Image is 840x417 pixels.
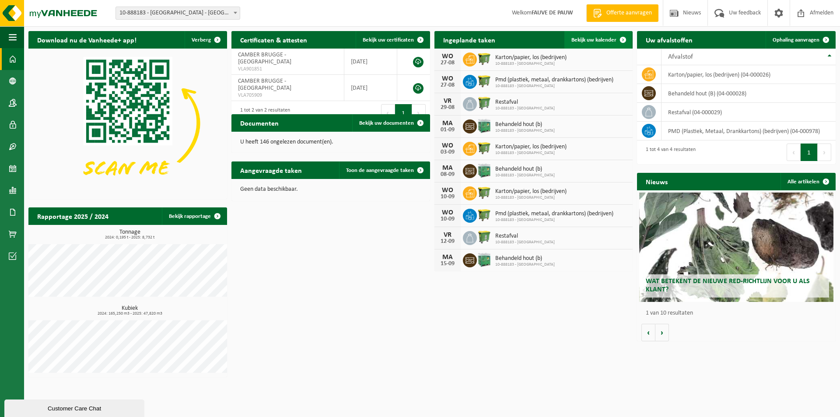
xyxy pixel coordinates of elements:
span: 10-888183 - [GEOGRAPHIC_DATA] [495,217,613,223]
span: 10-888183 - [GEOGRAPHIC_DATA] [495,61,567,67]
img: WB-0770-HPE-GN-51 [477,96,492,111]
button: Volgende [655,324,669,341]
div: 29-08 [439,105,456,111]
td: restafval (04-000029) [661,103,836,122]
span: 10-888183 - [GEOGRAPHIC_DATA] [495,195,567,200]
td: karton/papier, los (bedrijven) (04-000026) [661,65,836,84]
strong: FAUVE DE PAUW [532,10,573,16]
span: Ophaling aanvragen [773,37,819,43]
span: Pmd (plastiek, metaal, drankkartons) (bedrijven) [495,77,613,84]
div: 01-09 [439,127,456,133]
span: Offerte aanvragen [604,9,654,18]
p: Geen data beschikbaar. [240,186,421,193]
div: 27-08 [439,60,456,66]
button: Previous [787,144,801,161]
a: Ophaling aanvragen [766,31,835,49]
img: WB-1100-HPE-GN-51 [477,74,492,88]
iframe: chat widget [4,398,146,417]
h2: Rapportage 2025 / 2024 [28,207,117,224]
div: WO [439,53,456,60]
a: Wat betekent de nieuwe RED-richtlijn voor u als klant? [639,193,834,302]
span: Bekijk uw documenten [359,120,414,126]
span: VLA705909 [238,92,338,99]
a: Alle artikelen [780,173,835,190]
h3: Tonnage [33,229,227,240]
img: PB-HB-1400-HPE-GN-11 [477,162,492,179]
span: 10-888183 - [GEOGRAPHIC_DATA] [495,128,555,133]
div: VR [439,231,456,238]
span: 10-888183 - [GEOGRAPHIC_DATA] [495,84,613,89]
div: MA [439,120,456,127]
button: 1 [395,104,412,122]
a: Toon de aangevraagde taken [339,161,429,179]
img: WB-1100-HPE-GN-51 [477,185,492,200]
div: 1 tot 4 van 4 resultaten [641,143,696,162]
div: VR [439,98,456,105]
span: 2024: 0,195 t - 2025: 8,732 t [33,235,227,240]
div: 10-09 [439,216,456,222]
img: WB-1100-HPE-GN-51 [477,51,492,66]
td: [DATE] [344,75,397,101]
div: MA [439,165,456,172]
h2: Ingeplande taken [434,31,504,48]
a: Bekijk uw kalender [564,31,632,49]
span: CAMBER BRUGGE - [GEOGRAPHIC_DATA] [238,52,291,65]
span: Afvalstof [668,53,693,60]
span: 10-888183 - [GEOGRAPHIC_DATA] [495,240,555,245]
p: U heeft 146 ongelezen document(en). [240,139,421,145]
h2: Certificaten & attesten [231,31,316,48]
span: 10-888183 - [GEOGRAPHIC_DATA] [495,262,555,267]
span: Karton/papier, los (bedrijven) [495,54,567,61]
img: WB-1100-HPE-GN-51 [477,207,492,222]
span: Wat betekent de nieuwe RED-richtlijn voor u als klant? [646,278,810,293]
span: Behandeld hout (b) [495,255,555,262]
span: Verberg [192,37,211,43]
span: Restafval [495,99,555,106]
span: 10-888183 - [GEOGRAPHIC_DATA] [495,173,555,178]
div: WO [439,75,456,82]
span: 10-888183 - [GEOGRAPHIC_DATA] [495,106,555,111]
h2: Nieuws [637,173,676,190]
span: Behandeld hout (b) [495,166,555,173]
a: Bekijk rapportage [162,207,226,225]
button: Previous [381,104,395,122]
div: WO [439,209,456,216]
div: 08-09 [439,172,456,178]
div: 03-09 [439,149,456,155]
span: Pmd (plastiek, metaal, drankkartons) (bedrijven) [495,210,613,217]
span: Bekijk uw kalender [571,37,616,43]
img: PB-HB-1400-HPE-GN-11 [477,252,492,268]
span: 10-888183 - CAMBER BRUGGE - SINT-KRUIS [116,7,240,19]
td: PMD (Plastiek, Metaal, Drankkartons) (bedrijven) (04-000978) [661,122,836,140]
img: PB-HB-1400-HPE-GN-11 [477,118,492,134]
button: Next [412,104,426,122]
td: [DATE] [344,49,397,75]
span: Restafval [495,233,555,240]
button: Vorige [641,324,655,341]
h2: Uw afvalstoffen [637,31,701,48]
h2: Download nu de Vanheede+ app! [28,31,145,48]
a: Offerte aanvragen [586,4,658,22]
span: Karton/papier, los (bedrijven) [495,188,567,195]
span: Bekijk uw certificaten [363,37,414,43]
div: 27-08 [439,82,456,88]
span: Toon de aangevraagde taken [346,168,414,173]
a: Bekijk uw certificaten [356,31,429,49]
img: WB-0770-HPE-GN-51 [477,230,492,245]
div: 10-09 [439,194,456,200]
p: 1 van 10 resultaten [646,310,831,316]
h3: Kubiek [33,305,227,316]
div: 12-09 [439,238,456,245]
a: Bekijk uw documenten [352,114,429,132]
span: 10-888183 - [GEOGRAPHIC_DATA] [495,151,567,156]
button: 1 [801,144,818,161]
span: Karton/papier, los (bedrijven) [495,144,567,151]
span: 10-888183 - CAMBER BRUGGE - SINT-KRUIS [115,7,240,20]
div: 15-09 [439,261,456,267]
div: MA [439,254,456,261]
div: 1 tot 2 van 2 resultaten [236,103,290,123]
div: WO [439,187,456,194]
img: Download de VHEPlus App [28,49,227,197]
div: WO [439,142,456,149]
